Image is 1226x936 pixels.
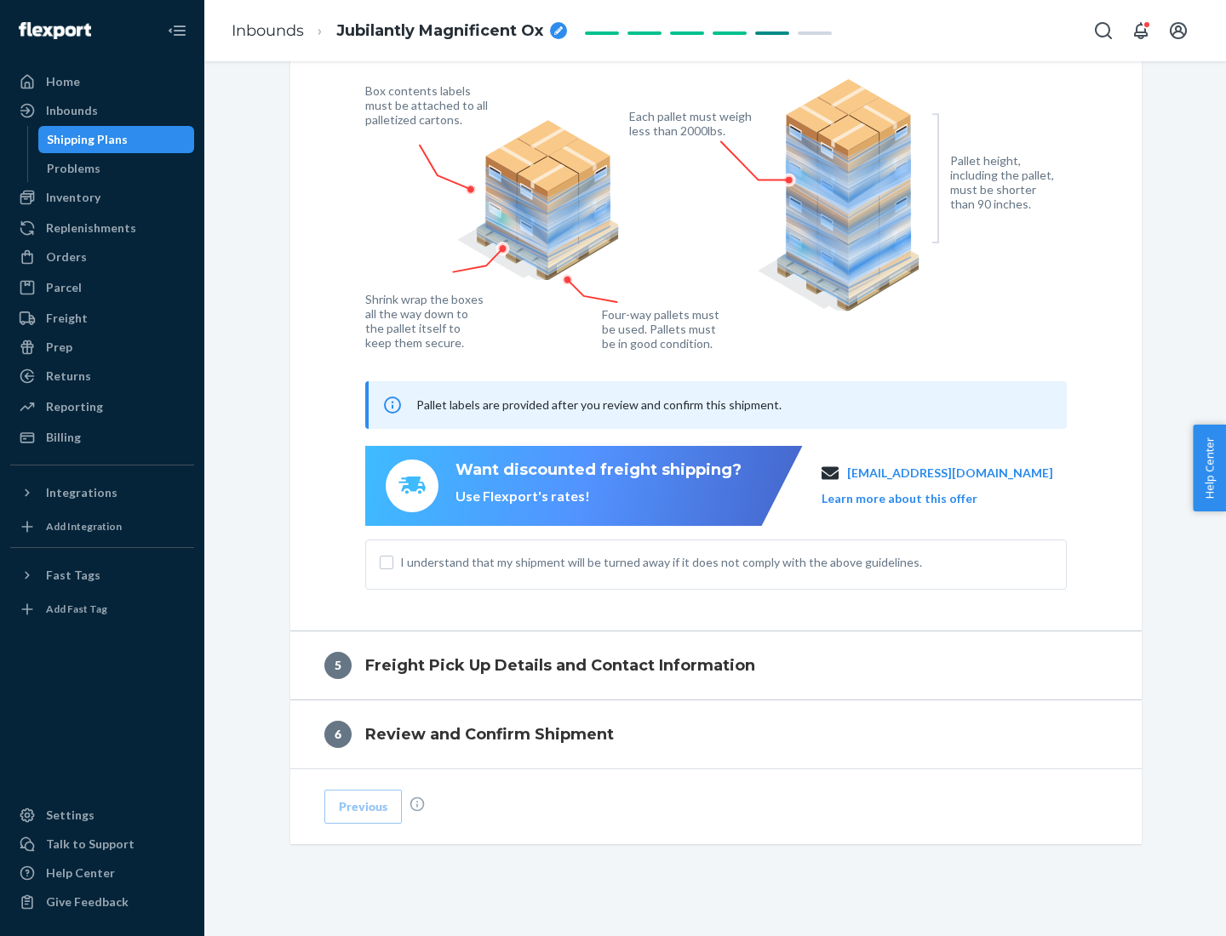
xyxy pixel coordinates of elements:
div: Integrations [46,484,117,501]
a: Add Fast Tag [10,596,194,623]
div: Help Center [46,865,115,882]
button: 5Freight Pick Up Details and Contact Information [290,631,1142,699]
div: Prep [46,339,72,356]
a: Orders [10,243,194,271]
a: Inbounds [10,97,194,124]
div: Give Feedback [46,893,129,910]
button: Help Center [1193,425,1226,511]
div: Add Fast Tag [46,602,107,616]
a: Talk to Support [10,830,194,858]
button: 6Review and Confirm Shipment [290,700,1142,768]
button: Learn more about this offer [822,490,977,507]
img: Flexport logo [19,22,91,39]
a: [EMAIL_ADDRESS][DOMAIN_NAME] [847,465,1053,482]
div: Want discounted freight shipping? [455,459,742,482]
div: Fast Tags [46,567,100,584]
a: Inventory [10,184,194,211]
a: Parcel [10,274,194,301]
button: Fast Tags [10,562,194,589]
figcaption: Shrink wrap the boxes all the way down to the pallet itself to keep them secure. [365,292,487,350]
button: Give Feedback [10,888,194,916]
a: Settings [10,802,194,829]
input: I understand that my shipment will be turned away if it does not comply with the above guidelines. [380,556,393,569]
div: Replenishments [46,220,136,237]
button: Integrations [10,479,194,506]
a: Problems [38,155,195,182]
span: Jubilantly Magnificent Ox [336,20,543,43]
div: Billing [46,429,81,446]
a: Replenishments [10,214,194,242]
div: Add Integration [46,519,122,534]
span: I understand that my shipment will be turned away if it does not comply with the above guidelines. [400,554,1052,571]
div: 6 [324,721,352,748]
a: Prep [10,334,194,361]
div: Use Flexport's rates! [455,487,742,506]
div: Home [46,73,80,90]
div: Returns [46,368,91,385]
figcaption: Box contents labels must be attached to all palletized cartons. [365,83,492,127]
ol: breadcrumbs [218,6,581,56]
h4: Review and Confirm Shipment [365,723,614,745]
div: Settings [46,807,95,824]
button: Open account menu [1161,14,1195,48]
div: Shipping Plans [47,131,128,148]
div: Reporting [46,398,103,415]
a: Reporting [10,393,194,420]
div: Talk to Support [46,836,135,853]
div: Parcel [46,279,82,296]
div: Freight [46,310,88,327]
a: Home [10,68,194,95]
div: Problems [47,160,100,177]
figcaption: Four-way pallets must be used. Pallets must be in good condition. [602,307,720,351]
a: Freight [10,305,194,332]
div: Orders [46,248,87,265]
a: Shipping Plans [38,126,195,153]
button: Previous [324,790,402,824]
div: 5 [324,652,352,679]
a: Billing [10,424,194,451]
h4: Freight Pick Up Details and Contact Information [365,654,755,676]
figcaption: Each pallet must weigh less than 2000lbs. [629,109,756,138]
a: Inbounds [232,21,304,40]
button: Open Search Box [1086,14,1120,48]
div: Inventory [46,189,100,206]
a: Add Integration [10,513,194,540]
a: Returns [10,362,194,390]
a: Help Center [10,859,194,887]
div: Inbounds [46,102,98,119]
span: Pallet labels are provided after you review and confirm this shipment. [416,397,782,412]
button: Open notifications [1124,14,1158,48]
figcaption: Pallet height, including the pallet, must be shorter than 90 inches. [950,153,1062,211]
button: Close Navigation [160,14,194,48]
